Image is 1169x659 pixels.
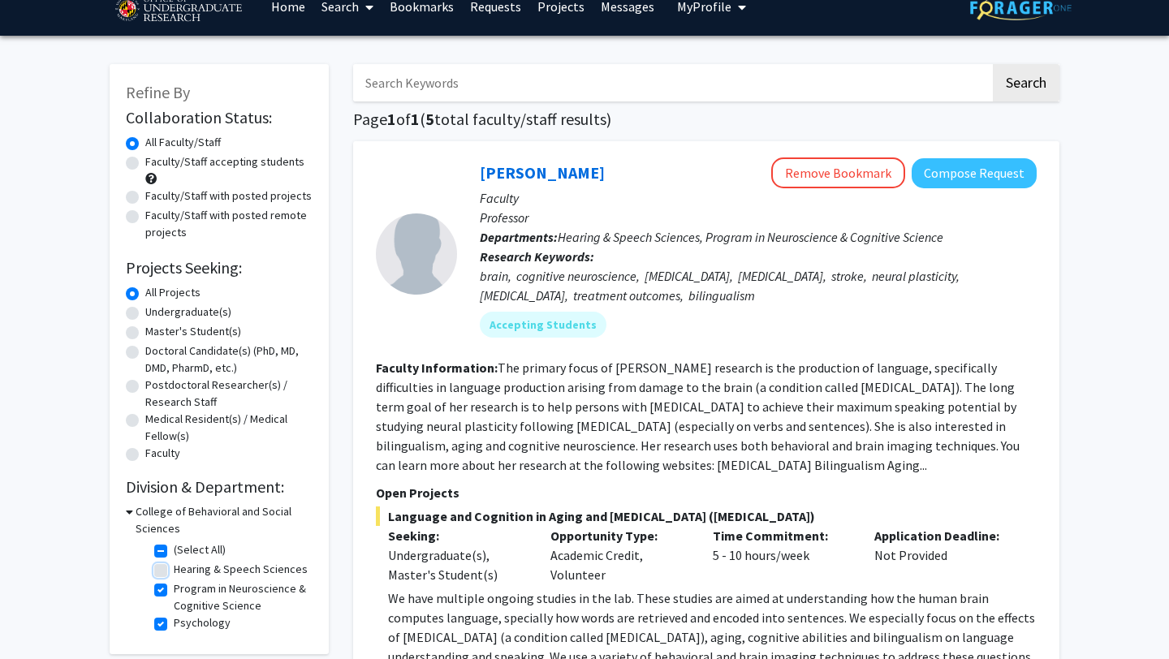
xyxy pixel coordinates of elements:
h2: Collaboration Status: [126,108,313,127]
b: Faculty Information: [376,360,498,376]
button: Search [993,64,1059,101]
button: Remove Bookmark [771,157,905,188]
label: Psychology [174,614,231,631]
label: Faculty [145,445,180,462]
label: Postdoctoral Researcher(s) / Research Staff [145,377,313,411]
p: Application Deadline: [874,526,1012,545]
span: Language and Cognition in Aging and [MEDICAL_DATA] ([MEDICAL_DATA]) [376,506,1037,526]
span: 1 [411,109,420,129]
a: [PERSON_NAME] [480,162,605,183]
span: Hearing & Speech Sciences, Program in Neuroscience & Cognitive Science [558,229,943,245]
iframe: Chat [12,586,69,647]
div: brain, cognitive neuroscience, [MEDICAL_DATA], [MEDICAL_DATA], stroke, neural plasticity, [MEDICA... [480,266,1037,305]
label: Undergraduate(s) [145,304,231,321]
button: Compose Request to Yasmeen Faroqi-Shah [912,158,1037,188]
label: Master's Student(s) [145,323,241,340]
b: Research Keywords: [480,248,594,265]
label: Faculty/Staff with posted projects [145,187,312,205]
p: Professor [480,208,1037,227]
label: Hearing & Speech Sciences [174,561,308,578]
label: (Select All) [174,541,226,558]
fg-read-more: The primary focus of [PERSON_NAME] research is the production of language, specifically difficult... [376,360,1020,473]
h3: College of Behavioral and Social Sciences [136,503,313,537]
h1: Page of ( total faculty/staff results) [353,110,1059,129]
p: Seeking: [388,526,526,545]
input: Search Keywords [353,64,990,101]
div: Undergraduate(s), Master's Student(s) [388,545,526,584]
mat-chip: Accepting Students [480,312,606,338]
span: Refine By [126,82,190,102]
label: Program in Neuroscience & Cognitive Science [174,580,308,614]
label: Doctoral Candidate(s) (PhD, MD, DMD, PharmD, etc.) [145,342,313,377]
p: Faculty [480,188,1037,208]
div: Not Provided [862,526,1024,584]
p: Open Projects [376,483,1037,502]
span: 5 [425,109,434,129]
label: Faculty/Staff accepting students [145,153,304,170]
div: Academic Credit, Volunteer [538,526,701,584]
span: 1 [387,109,396,129]
p: Opportunity Type: [550,526,688,545]
label: Medical Resident(s) / Medical Fellow(s) [145,411,313,445]
label: All Projects [145,284,201,301]
p: Time Commitment: [713,526,851,545]
h2: Division & Department: [126,477,313,497]
h2: Projects Seeking: [126,258,313,278]
label: Faculty/Staff with posted remote projects [145,207,313,241]
label: All Faculty/Staff [145,134,221,151]
b: Departments: [480,229,558,245]
div: 5 - 10 hours/week [701,526,863,584]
